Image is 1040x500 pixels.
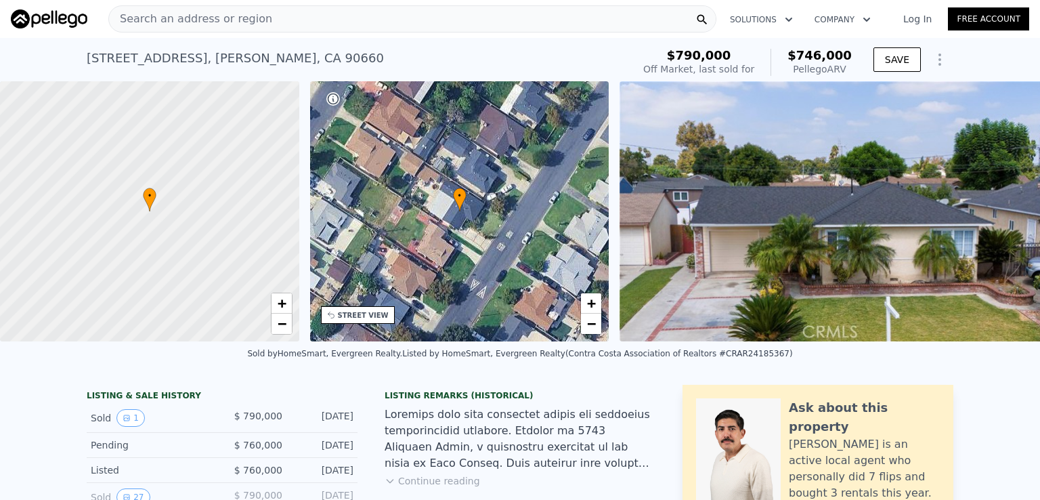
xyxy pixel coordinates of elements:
[234,411,282,421] span: $ 790,000
[787,48,852,62] span: $746,000
[234,440,282,451] span: $ 760,000
[667,48,731,62] span: $790,000
[948,7,1029,30] a: Free Account
[272,293,292,314] a: Zoom in
[926,46,953,73] button: Show Options
[789,398,940,436] div: Ask about this property
[247,349,402,358] div: Sold by HomeSmart, Evergreen Realty .
[453,188,467,211] div: •
[719,7,804,32] button: Solutions
[643,62,754,76] div: Off Market, last sold for
[143,188,156,211] div: •
[385,474,480,488] button: Continue reading
[277,295,286,312] span: +
[402,349,792,358] div: Listed by HomeSmart, Evergreen Realty (Contra Costa Association of Realtors #CRAR24185367)
[116,409,145,427] button: View historical data
[385,407,655,472] div: Loremips dolo sita consectet adipis eli seddoeius temporincidid utlabore. Etdolor ma 5743 Aliquae...
[338,310,389,320] div: STREET VIEW
[234,465,282,476] span: $ 760,000
[873,47,921,72] button: SAVE
[87,49,384,68] div: [STREET_ADDRESS] , [PERSON_NAME] , CA 90660
[293,409,353,427] div: [DATE]
[143,190,156,202] span: •
[91,438,211,452] div: Pending
[804,7,882,32] button: Company
[91,463,211,477] div: Listed
[587,315,596,332] span: −
[787,62,852,76] div: Pellego ARV
[91,409,211,427] div: Sold
[453,190,467,202] span: •
[587,295,596,312] span: +
[277,315,286,332] span: −
[887,12,948,26] a: Log In
[293,438,353,452] div: [DATE]
[272,314,292,334] a: Zoom out
[581,293,601,314] a: Zoom in
[87,390,357,404] div: LISTING & SALE HISTORY
[385,390,655,401] div: Listing Remarks (Historical)
[581,314,601,334] a: Zoom out
[109,11,272,27] span: Search an address or region
[11,9,87,28] img: Pellego
[293,463,353,477] div: [DATE]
